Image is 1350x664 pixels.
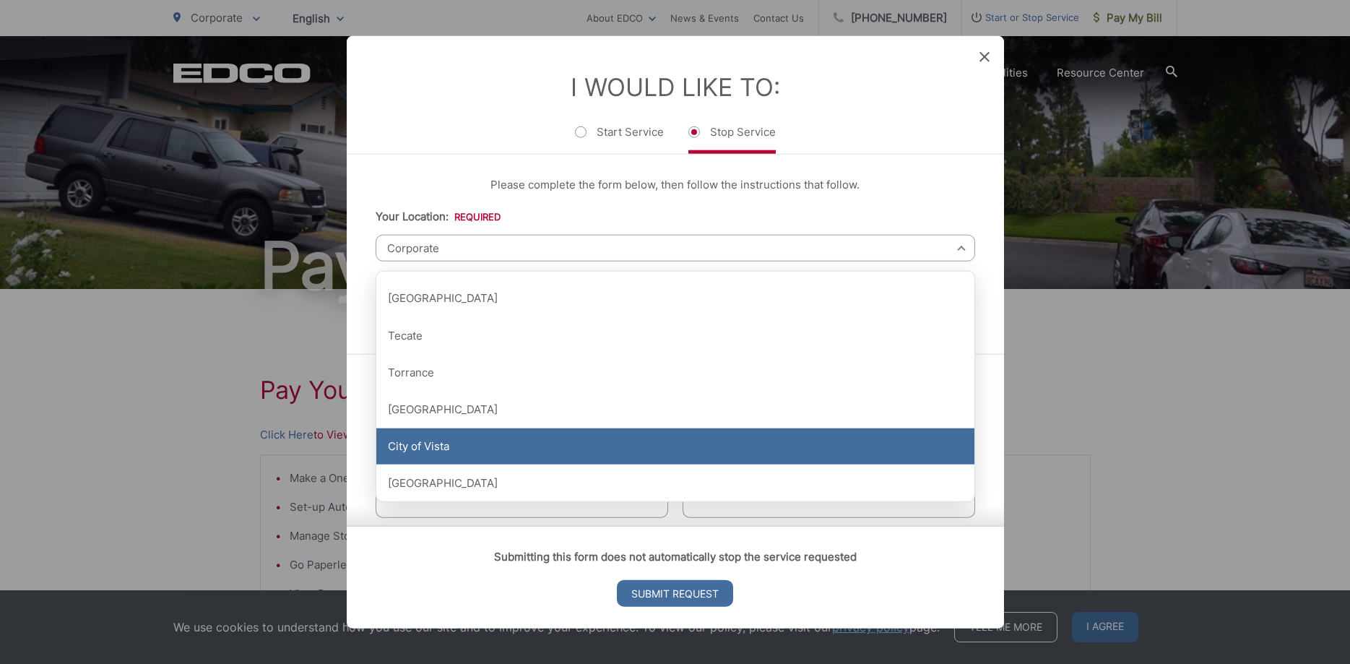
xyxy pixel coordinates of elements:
label: Stop Service [688,124,776,153]
label: I Would Like To: [571,72,780,101]
div: [GEOGRAPHIC_DATA] [376,280,974,316]
strong: Submitting this form does not automatically stop the service requested [494,550,857,564]
div: Tecate [376,318,974,354]
p: Please complete the form below, then follow the instructions that follow. [376,176,975,193]
div: [GEOGRAPHIC_DATA] [376,392,974,428]
span: Corporate [376,234,975,261]
div: [GEOGRAPHIC_DATA] [376,465,974,501]
input: Submit Request [617,580,733,607]
div: Torrance [376,355,974,391]
label: Start Service [575,124,664,153]
div: City of Vista [376,428,974,465]
label: Your Location: [376,210,501,223]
